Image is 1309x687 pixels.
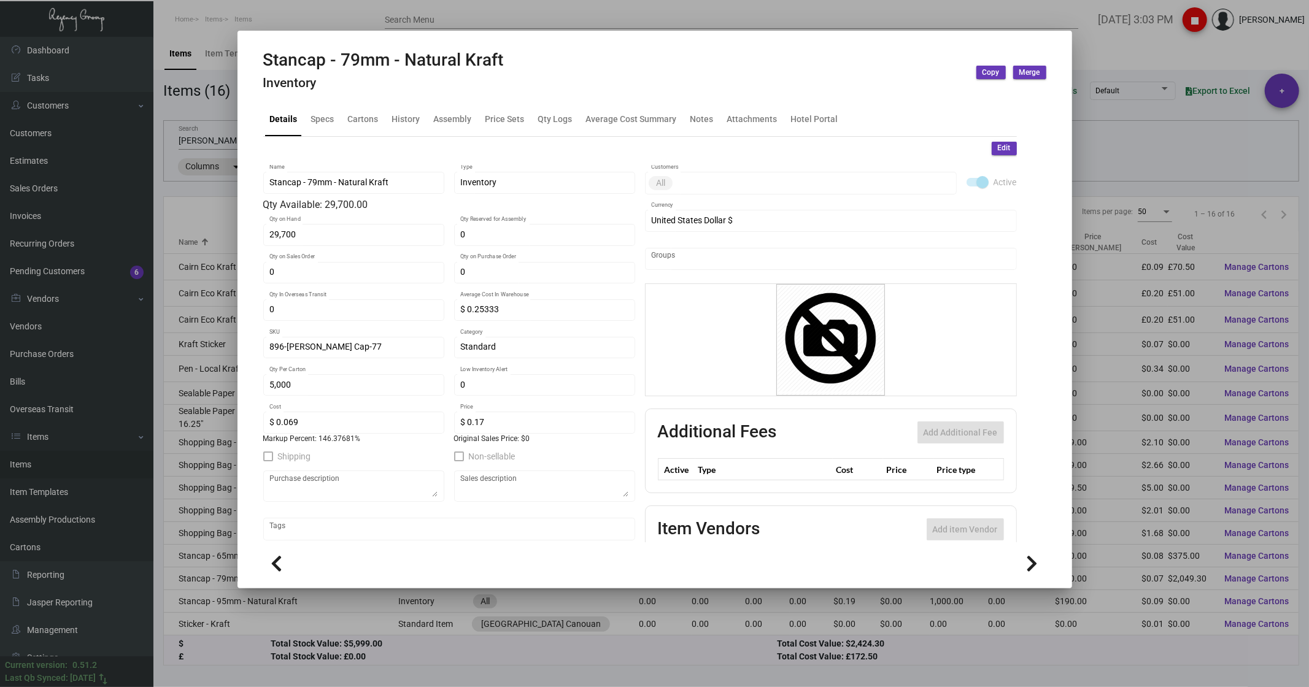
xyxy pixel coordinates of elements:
button: Add item Vendor [927,518,1004,540]
div: 0.51.2 [72,659,97,672]
div: Qty Logs [538,113,573,126]
span: Shipping [278,449,311,464]
button: Edit [992,142,1017,155]
span: Copy [983,67,1000,78]
div: Last Qb Synced: [DATE] [5,672,96,685]
div: Average Cost Summary [586,113,677,126]
div: History [392,113,420,126]
span: Merge [1019,67,1040,78]
mat-chip: All [649,176,673,190]
h4: Inventory [263,75,504,91]
div: Assembly [434,113,472,126]
div: Specs [311,113,334,126]
h2: Item Vendors [658,518,760,540]
span: Add item Vendor [933,524,998,534]
button: Merge [1013,66,1046,79]
button: Copy [976,66,1006,79]
th: Type [695,459,833,480]
h2: Additional Fees [658,421,777,443]
input: Add new.. [675,178,950,188]
div: Notes [690,113,714,126]
th: Active [658,459,695,480]
span: Add Additional Fee [924,428,998,437]
div: Cartons [348,113,379,126]
th: Cost [833,459,883,480]
span: Edit [998,143,1011,153]
div: Hotel Portal [791,113,838,126]
div: Current version: [5,659,68,672]
input: Add new.. [651,254,1010,264]
th: Price type [933,459,989,480]
div: Details [270,113,298,126]
h2: Stancap - 79mm - Natural Kraft [263,50,504,71]
button: Add Additional Fee [917,421,1004,443]
span: Non-sellable [469,449,515,464]
div: Qty Available: 29,700.00 [263,198,635,212]
span: Active [994,175,1017,190]
th: Price [883,459,933,480]
div: Attachments [727,113,778,126]
div: Price Sets [485,113,525,126]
